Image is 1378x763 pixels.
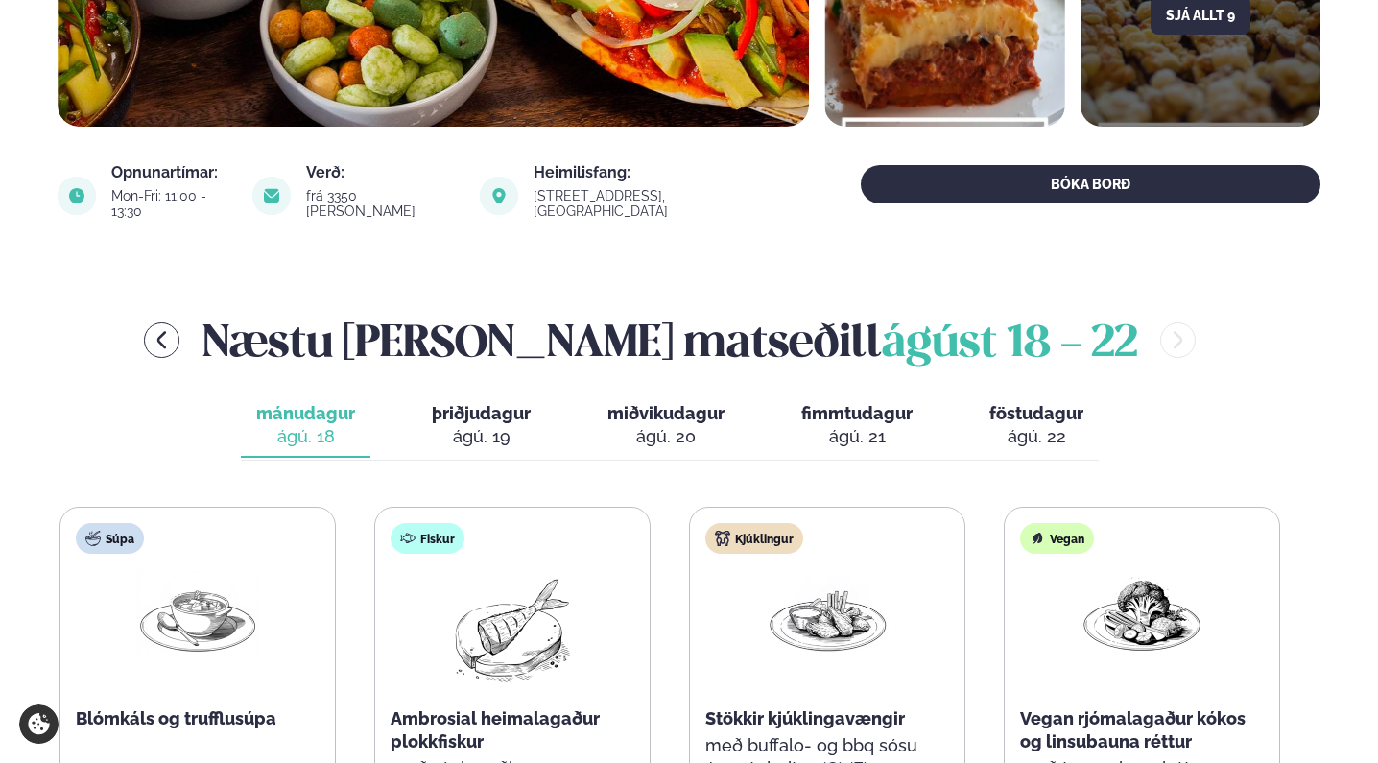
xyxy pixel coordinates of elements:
[85,531,101,546] img: soup.svg
[256,425,355,448] div: ágú. 18
[241,394,370,458] button: mánudagur ágú. 18
[391,708,600,751] span: Ambrosial heimalagaður plokkfiskur
[416,394,546,458] button: þriðjudagur ágú. 19
[76,523,144,554] div: Súpa
[111,188,229,219] div: Mon-Fri: 11:00 - 13:30
[451,569,574,692] img: fish.png
[1020,523,1094,554] div: Vegan
[306,165,457,180] div: Verð:
[705,523,803,554] div: Kjúklingur
[1020,708,1246,751] span: Vegan rjómalagaður kókos og linsubauna réttur
[480,177,518,215] img: image alt
[607,425,725,448] div: ágú. 20
[19,704,59,744] a: Cookie settings
[974,394,1099,458] button: föstudagur ágú. 22
[202,309,1137,371] h2: Næstu [PERSON_NAME] matseðill
[801,403,913,423] span: fimmtudagur
[400,531,416,546] img: fish.svg
[306,188,457,219] div: frá 3350 [PERSON_NAME]
[534,200,783,223] a: link
[766,569,889,659] img: Chicken-wings-legs.png
[534,188,783,219] div: [STREET_ADDRESS], [GEOGRAPHIC_DATA]
[1160,322,1196,358] button: menu-btn-right
[989,403,1083,423] span: föstudagur
[715,531,730,546] img: chicken.svg
[705,708,905,728] span: Stökkir kjúklingavængir
[989,425,1083,448] div: ágú. 22
[592,394,740,458] button: miðvikudagur ágú. 20
[391,523,464,554] div: Fiskur
[432,425,531,448] div: ágú. 19
[252,177,291,215] img: image alt
[1030,531,1045,546] img: Vegan.svg
[861,165,1320,203] button: BÓKA BORÐ
[76,708,276,728] span: Blómkáls og trufflusúpa
[534,165,783,180] div: Heimilisfang:
[607,403,725,423] span: miðvikudagur
[256,403,355,423] span: mánudagur
[1081,569,1203,658] img: Vegan.png
[136,569,259,658] img: Soup.png
[801,425,913,448] div: ágú. 21
[111,165,229,180] div: Opnunartímar:
[882,323,1137,366] span: ágúst 18 - 22
[786,394,928,458] button: fimmtudagur ágú. 21
[144,322,179,358] button: menu-btn-left
[432,403,531,423] span: þriðjudagur
[58,177,96,215] img: image alt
